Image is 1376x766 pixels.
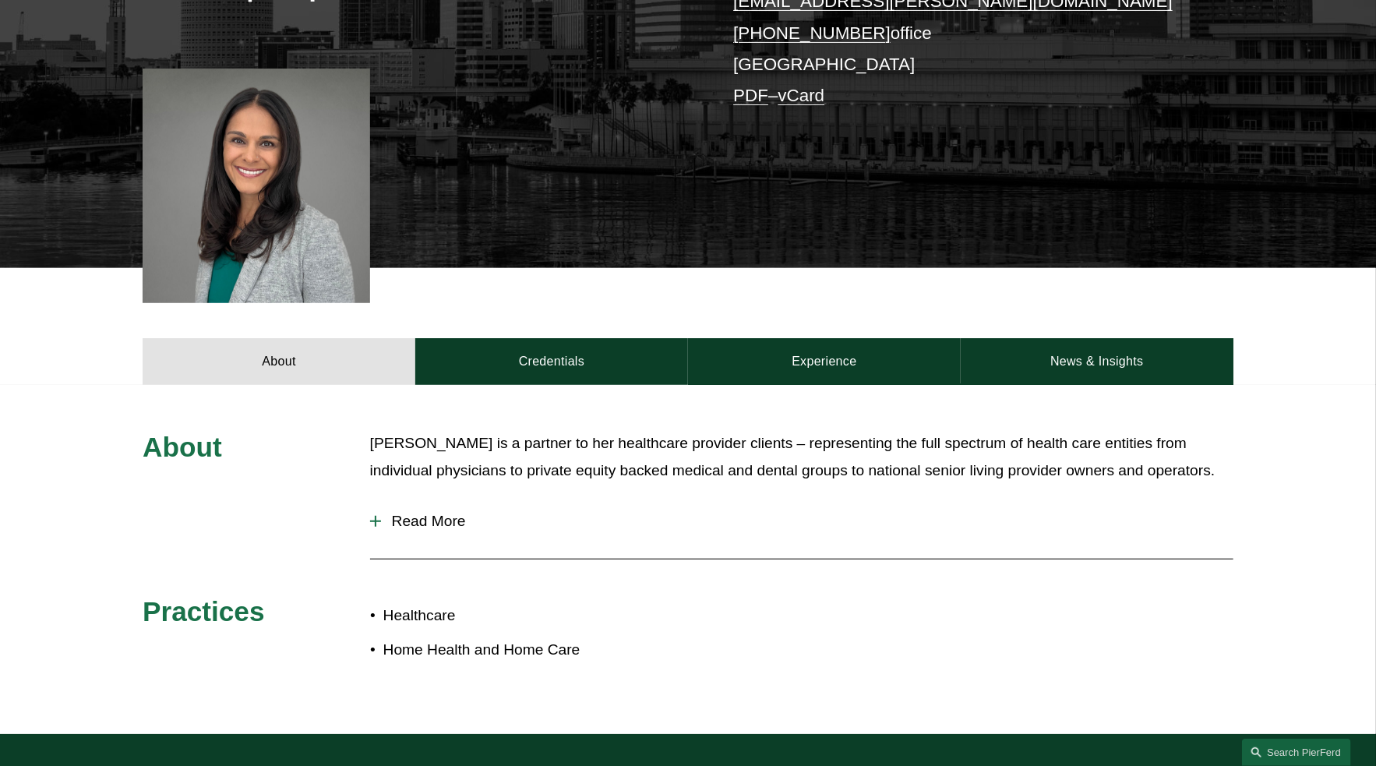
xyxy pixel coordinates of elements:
[733,23,891,43] a: [PHONE_NUMBER]
[143,432,222,462] span: About
[415,338,688,385] a: Credentials
[381,513,1233,530] span: Read More
[383,637,688,664] p: Home Health and Home Care
[370,501,1233,542] button: Read More
[370,430,1233,484] p: [PERSON_NAME] is a partner to her healthcare provider clients – representing the full spectrum of...
[1242,739,1351,766] a: Search this site
[688,338,961,385] a: Experience
[143,596,265,627] span: Practices
[778,86,825,105] a: vCard
[961,338,1233,385] a: News & Insights
[383,602,688,630] p: Healthcare
[143,338,415,385] a: About
[733,86,768,105] a: PDF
